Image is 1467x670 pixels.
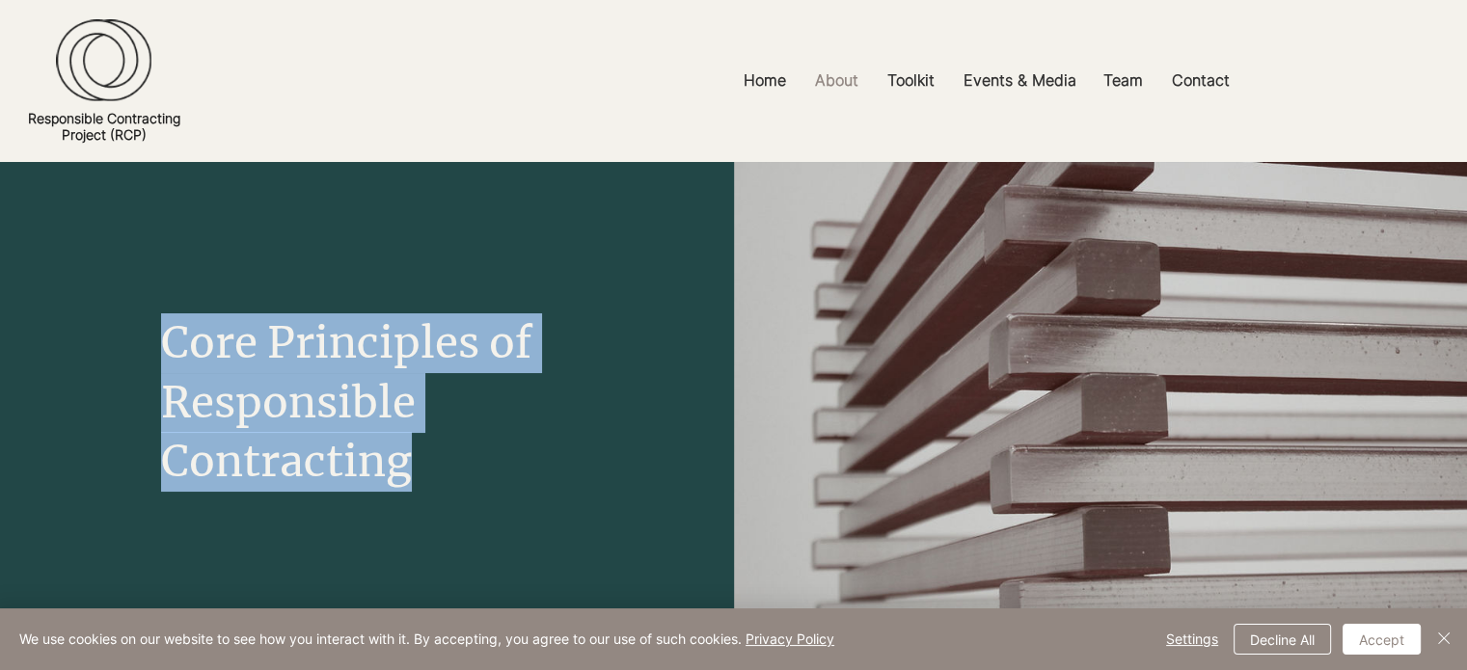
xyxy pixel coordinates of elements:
nav: Site [506,59,1467,102]
a: About [801,59,873,102]
p: About [805,59,868,102]
p: Home [734,59,796,102]
button: Decline All [1234,624,1331,655]
span: We use cookies on our website to see how you interact with it. By accepting, you agree to our use... [19,630,834,648]
img: Close [1432,627,1455,650]
span: Settings [1166,625,1218,654]
p: Toolkit [878,59,944,102]
p: Team [1094,59,1153,102]
h1: Core Principles of Responsible Contracting [161,313,586,492]
a: Responsible ContractingProject (RCP) [28,110,180,143]
p: Contact [1162,59,1239,102]
a: Toolkit [873,59,949,102]
a: Events & Media [949,59,1089,102]
a: Privacy Policy [746,630,834,647]
a: Team [1089,59,1157,102]
a: Contact [1157,59,1244,102]
a: Home [729,59,801,102]
p: Events & Media [954,59,1086,102]
button: Accept [1343,624,1421,655]
button: Close [1432,624,1455,655]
